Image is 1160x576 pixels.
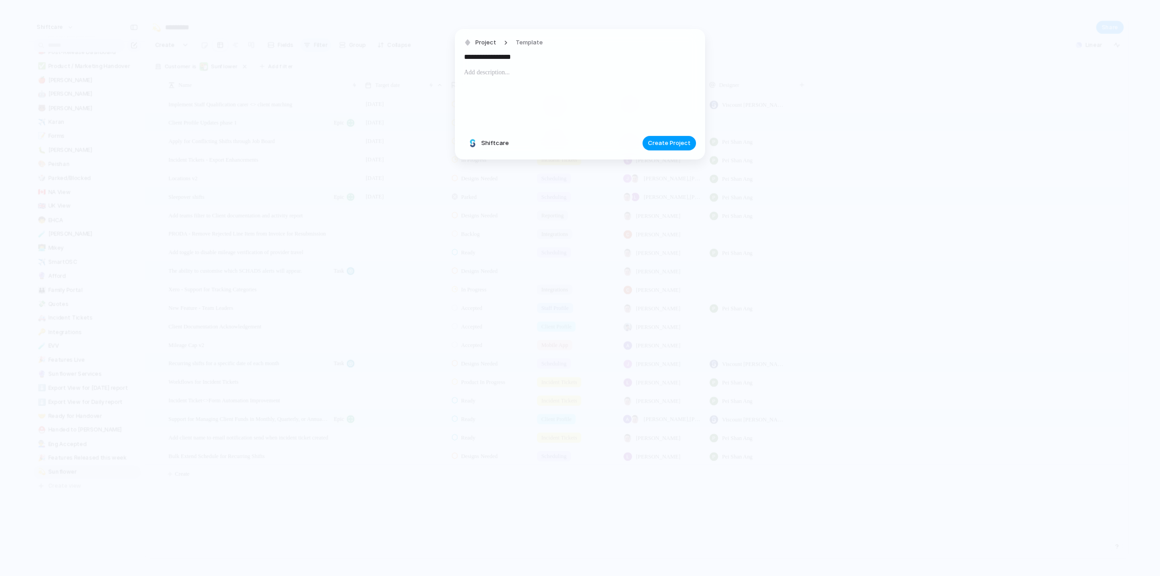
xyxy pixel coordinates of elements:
[516,38,543,47] span: Template
[462,36,499,49] button: Project
[643,136,696,150] button: Create Project
[481,139,509,148] span: Shiftcare
[475,38,496,47] span: Project
[648,139,691,148] span: Create Project
[510,36,548,49] button: Template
